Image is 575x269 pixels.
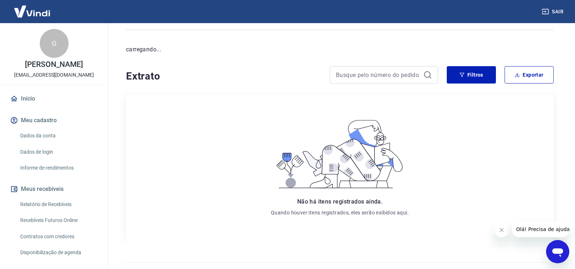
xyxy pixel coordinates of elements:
[17,245,99,260] a: Disponibilização de agenda
[17,213,99,228] a: Recebíveis Futuros Online
[14,71,94,79] p: [EMAIL_ADDRESS][DOMAIN_NAME]
[494,223,509,237] iframe: Fechar mensagem
[9,112,99,128] button: Meu cadastro
[9,91,99,107] a: Início
[4,5,61,11] span: Olá! Precisa de ajuda?
[447,66,496,84] button: Filtros
[17,128,99,143] a: Dados da conta
[17,229,99,244] a: Contratos com credores
[271,209,409,216] p: Quando houver itens registrados, eles serão exibidos aqui.
[25,61,83,68] p: [PERSON_NAME]
[40,29,69,58] div: G
[336,69,420,80] input: Busque pelo número do pedido
[126,45,554,54] p: carregando...
[505,66,554,84] button: Exportar
[9,0,56,22] img: Vindi
[17,161,99,175] a: Informe de rendimentos
[546,240,569,263] iframe: Botão para abrir a janela de mensagens
[17,197,99,212] a: Relatório de Recebíveis
[9,181,99,197] button: Meus recebíveis
[540,5,566,18] button: Sair
[512,221,569,237] iframe: Mensagem da empresa
[297,198,382,205] span: Não há itens registrados ainda.
[17,145,99,159] a: Dados de login
[126,69,321,84] h4: Extrato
